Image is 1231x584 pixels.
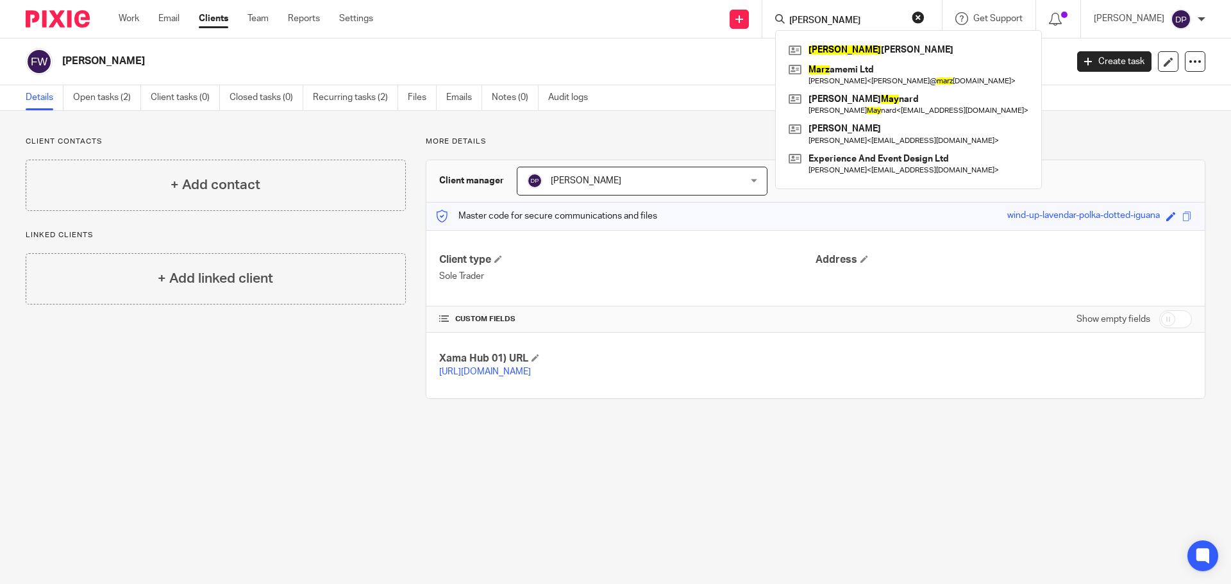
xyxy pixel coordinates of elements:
a: Team [247,12,269,25]
a: Recurring tasks (2) [313,85,398,110]
input: Search [788,15,903,27]
p: [PERSON_NAME] [1094,12,1164,25]
button: Clear [912,11,925,24]
h4: CUSTOM FIELDS [439,314,816,324]
p: More details [426,137,1205,147]
img: svg%3E [26,48,53,75]
a: Clients [199,12,228,25]
p: Linked clients [26,230,406,240]
a: Emails [446,85,482,110]
h3: Client manager [439,174,504,187]
a: Create task [1077,51,1151,72]
a: [URL][DOMAIN_NAME] [439,367,531,376]
p: Client contacts [26,137,406,147]
h4: Address [816,253,1192,267]
a: Reports [288,12,320,25]
p: Master code for secure communications and files [436,210,657,222]
a: Notes (0) [492,85,539,110]
a: Open tasks (2) [73,85,141,110]
label: Show empty fields [1076,313,1150,326]
h4: + Add linked client [158,269,273,288]
img: svg%3E [527,173,542,188]
a: Client tasks (0) [151,85,220,110]
h4: Xama Hub 01) URL [439,352,816,365]
img: Pixie [26,10,90,28]
div: wind-up-lavendar-polka-dotted-iguana [1007,209,1160,224]
a: Email [158,12,180,25]
p: Sole Trader [439,270,816,283]
span: [PERSON_NAME] [551,176,621,185]
a: Audit logs [548,85,598,110]
a: Settings [339,12,373,25]
a: Details [26,85,63,110]
h4: Client type [439,253,816,267]
a: Work [119,12,139,25]
h2: [PERSON_NAME] [62,54,858,68]
a: Closed tasks (0) [230,85,303,110]
h4: + Add contact [171,175,260,195]
a: Files [408,85,437,110]
span: Get Support [973,14,1023,23]
img: svg%3E [1171,9,1191,29]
